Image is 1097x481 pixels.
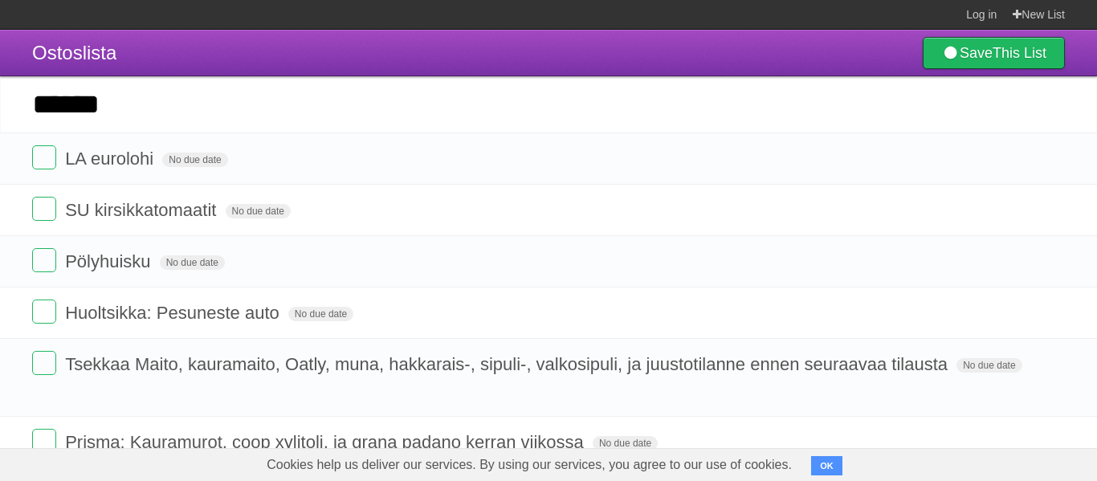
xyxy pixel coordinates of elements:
[65,149,157,169] span: LA eurolohi
[288,307,353,321] span: No due date
[811,456,842,475] button: OK
[65,432,588,452] span: Prisma: Kauramurot, coop xylitoli, ja grana padano kerran viikossa
[32,429,56,453] label: Done
[65,303,283,323] span: Huoltsikka: Pesuneste auto
[32,197,56,221] label: Done
[65,354,952,374] span: Tsekkaa Maito, kauramaito, Oatly, muna, hakkarais-, sipuli-, valkosipuli, ja juustotilanne ennen ...
[251,449,808,481] span: Cookies help us deliver our services. By using our services, you agree to our use of cookies.
[32,145,56,169] label: Done
[32,248,56,272] label: Done
[593,436,658,450] span: No due date
[226,204,291,218] span: No due date
[160,255,225,270] span: No due date
[65,251,154,271] span: Pölyhuisku
[32,42,116,63] span: Ostoslista
[162,153,227,167] span: No due date
[993,45,1046,61] b: This List
[923,37,1065,69] a: SaveThis List
[32,300,56,324] label: Done
[65,200,220,220] span: SU kirsikkatomaatit
[32,351,56,375] label: Done
[956,358,1022,373] span: No due date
